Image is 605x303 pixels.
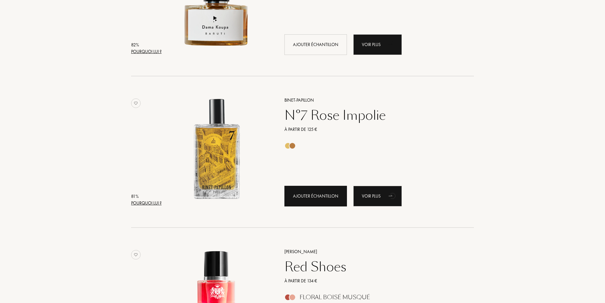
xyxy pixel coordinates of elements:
div: Floral Boisé Musqué [300,294,370,301]
div: Pourquoi lui ? [131,200,162,206]
a: N°7 Rose Impolie Binet-Papillon [164,89,275,214]
div: Ajouter échantillon [284,34,347,55]
a: Binet-Papillon [280,97,465,104]
a: À partir de 125 € [280,126,465,133]
img: no_like_p.png [131,250,141,259]
a: À partir de 134 € [280,278,465,284]
a: Floral Boisé Musqué [280,296,465,302]
div: Pourquoi lui ? [131,48,162,55]
img: no_like_p.png [131,98,141,108]
div: Ajouter échantillon [284,186,347,206]
a: Red Shoes [280,259,465,274]
a: Voir plusanimation [353,186,402,206]
div: Voir plus [353,34,402,55]
a: [PERSON_NAME] [280,248,465,255]
div: animation [386,38,399,50]
div: animation [386,189,399,202]
a: Voir plusanimation [353,34,402,55]
div: 81 % [131,193,162,200]
div: 82 % [131,42,162,48]
img: N°7 Rose Impolie Binet-Papillon [164,96,269,202]
a: N°7 Rose Impolie [280,108,465,123]
div: Voir plus [353,186,402,206]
